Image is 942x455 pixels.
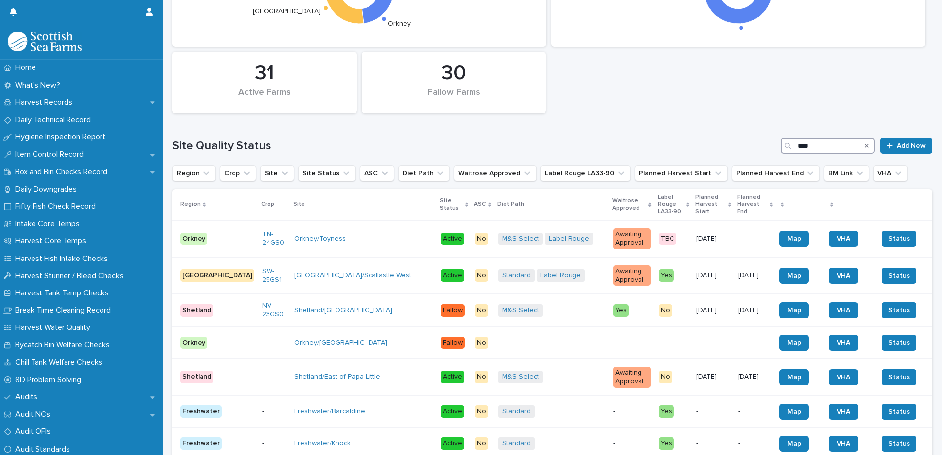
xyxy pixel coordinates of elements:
[696,339,730,347] p: -
[696,439,730,448] p: -
[298,165,356,181] button: Site Status
[837,440,850,447] span: VHA
[172,221,932,258] tr: OrkneyTN-24GS0 Orkney/Toyness ActiveNoM&S Select Label Rouge Awaiting ApprovalTBC[DATE]-MapVHAStatus
[502,306,539,315] a: M&S Select
[294,407,365,416] a: Freshwater/Barcaldine
[635,165,728,181] button: Planned Harvest Start
[612,195,646,214] p: Waitrose Approved
[779,302,809,318] a: Map
[253,8,321,15] text: [GEOGRAPHIC_DATA]
[829,302,858,318] a: VHA
[441,405,464,418] div: Active
[11,185,85,194] p: Daily Downgrades
[497,199,524,210] p: Diet Path
[502,271,531,280] a: Standard
[738,407,771,416] p: -
[11,254,116,263] p: Harvest Fish Intake Checks
[262,339,286,347] p: -
[189,61,340,86] div: 31
[294,373,380,381] a: Shetland/East of Papa Little
[172,294,932,327] tr: ShetlandNV-23GS0 Shetland/[GEOGRAPHIC_DATA] FallowNoM&S Select YesNo[DATE][DATE]MapVHAStatus
[11,81,68,90] p: What's New?
[659,405,674,418] div: Yes
[779,404,809,420] a: Map
[262,302,286,319] a: NV-23GS0
[695,192,726,217] p: Planned Harvest Start
[11,63,44,72] p: Home
[888,407,910,417] span: Status
[11,358,110,367] p: Chill Tank Welfare Checks
[262,407,286,416] p: -
[180,405,222,418] div: Freshwater
[873,165,908,181] button: VHA
[779,369,809,385] a: Map
[882,231,916,247] button: Status
[180,199,201,210] p: Region
[172,257,932,294] tr: [GEOGRAPHIC_DATA]SW-25GS1 [GEOGRAPHIC_DATA]/Scallastle West ActiveNoStandard Label Rouge Awaiting...
[787,307,801,314] span: Map
[378,87,529,108] div: Fallow Farms
[441,269,464,282] div: Active
[897,142,926,149] span: Add New
[360,165,394,181] button: ASC
[779,268,809,284] a: Map
[829,231,858,247] a: VHA
[613,304,629,317] div: Yes
[11,236,94,246] p: Harvest Core Temps
[454,165,537,181] button: Waitrose Approved
[659,339,689,347] p: -
[172,326,932,358] tr: Orkney-Orkney/[GEOGRAPHIC_DATA] FallowNo-----MapVHAStatus
[613,407,650,416] p: -
[180,304,213,317] div: Shetland
[888,439,910,449] span: Status
[11,167,115,177] p: Box and Bin Checks Record
[388,20,411,27] text: Orkney
[11,202,103,211] p: Fifty Fish Check Record
[11,445,78,454] p: Audit Standards
[262,373,286,381] p: -
[787,440,801,447] span: Map
[696,271,730,280] p: [DATE]
[441,304,465,317] div: Fallow
[779,436,809,452] a: Map
[441,437,464,450] div: Active
[824,165,869,181] button: BM Link
[180,269,254,282] div: [GEOGRAPHIC_DATA]
[502,373,539,381] a: M&S Select
[738,306,771,315] p: [DATE]
[779,335,809,351] a: Map
[172,139,777,153] h1: Site Quality Status
[882,302,916,318] button: Status
[180,437,222,450] div: Freshwater
[659,371,672,383] div: No
[696,306,730,315] p: [DATE]
[398,165,450,181] button: Diet Path
[475,437,488,450] div: No
[11,323,98,332] p: Harvest Water Quality
[658,192,684,217] p: Label Rouge LA33-90
[11,115,99,125] p: Daily Technical Record
[294,306,392,315] a: Shetland/[GEOGRAPHIC_DATA]
[696,373,730,381] p: [DATE]
[738,373,771,381] p: [DATE]
[441,233,464,245] div: Active
[11,410,58,419] p: Audit NCs
[262,439,286,448] p: -
[294,235,346,243] a: Orkney/Toyness
[502,439,531,448] a: Standard
[829,335,858,351] a: VHA
[172,165,216,181] button: Region
[180,233,207,245] div: Orkney
[293,199,305,210] p: Site
[787,408,801,415] span: Map
[11,150,92,159] p: Item Control Record
[882,369,916,385] button: Status
[888,271,910,281] span: Status
[882,404,916,420] button: Status
[837,408,850,415] span: VHA
[540,165,631,181] button: Label Rouge LA33-90
[8,32,82,51] img: mMrefqRFQpe26GRNOUkG
[475,233,488,245] div: No
[172,395,932,427] tr: Freshwater-Freshwater/Barcaldine ActiveNoStandard -Yes--MapVHAStatus
[260,165,294,181] button: Site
